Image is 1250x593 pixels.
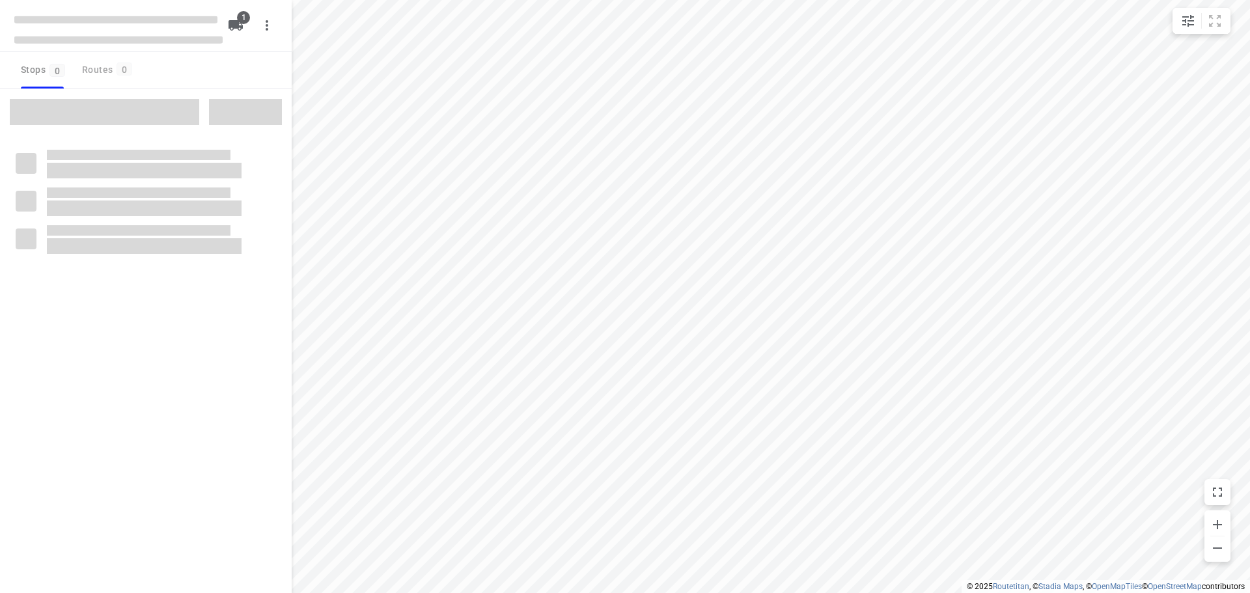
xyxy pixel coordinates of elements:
[1092,582,1142,591] a: OpenMapTiles
[1038,582,1083,591] a: Stadia Maps
[1173,8,1230,34] div: small contained button group
[1148,582,1202,591] a: OpenStreetMap
[993,582,1029,591] a: Routetitan
[1175,8,1201,34] button: Map settings
[967,582,1245,591] li: © 2025 , © , © © contributors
